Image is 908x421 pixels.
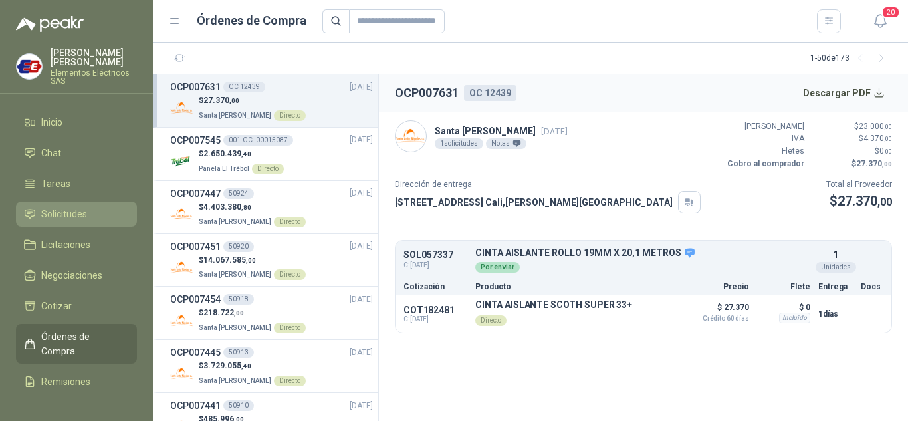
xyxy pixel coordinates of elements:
div: Incluido [779,313,810,323]
p: $ [199,201,306,213]
p: COT182481 [403,305,467,315]
span: [DATE] [350,187,373,200]
span: ,00 [884,123,892,130]
a: OCP00745150920[DATE] Company Logo$14.067.585,00Santa [PERSON_NAME]Directo [170,239,373,281]
span: [DATE] [350,400,373,412]
img: Company Logo [170,203,193,226]
a: OCP00744750924[DATE] Company Logo$4.403.380,80Santa [PERSON_NAME]Directo [170,186,373,228]
p: Dirección de entrega [395,178,701,191]
p: [PERSON_NAME] [725,120,804,133]
span: 4.403.380 [203,202,251,211]
button: Descargar PDF [796,80,893,106]
span: ,00 [884,135,892,142]
h3: OCP007447 [170,186,221,201]
p: Flete [757,283,810,291]
p: Cobro al comprador [725,158,804,170]
div: Directo [274,376,306,386]
div: Directo [274,323,306,333]
h3: OCP007451 [170,239,221,254]
span: 3.729.055 [203,361,251,370]
span: Órdenes de Compra [41,329,124,358]
a: Tareas [16,171,137,196]
span: [DATE] [350,81,373,94]
a: Remisiones [16,369,137,394]
div: 50920 [223,241,254,252]
h3: OCP007545 [170,133,221,148]
span: ,40 [241,150,251,158]
span: Panela El Trébol [199,165,249,172]
span: [DATE] [350,293,373,306]
div: OC 12439 [223,82,265,92]
span: 0 [879,146,892,156]
span: 14.067.585 [203,255,256,265]
a: Órdenes de Compra [16,324,137,364]
p: 1 [833,247,838,262]
p: $ [812,145,892,158]
div: OC 12439 [464,85,516,101]
p: Fletes [725,145,804,158]
img: Company Logo [170,150,193,173]
p: Producto [475,283,675,291]
div: Directo [274,217,306,227]
div: Unidades [816,262,856,273]
span: 20 [881,6,900,19]
span: ,80 [241,204,251,211]
p: $ [199,94,306,107]
span: 27.370 [838,193,892,209]
p: $ [199,360,306,372]
span: 218.722 [203,308,244,317]
img: Company Logo [170,96,193,120]
div: Directo [252,164,284,174]
h1: Órdenes de Compra [197,11,306,30]
span: Licitaciones [41,237,90,252]
p: $ 0 [757,299,810,315]
div: 50910 [223,400,254,411]
a: Inicio [16,110,137,135]
h3: OCP007631 [170,80,221,94]
p: $ [199,254,306,267]
p: Entrega [818,283,853,291]
span: 4.370 [863,134,892,143]
a: OCP00745450918[DATE] Company Logo$218.722,00Santa [PERSON_NAME]Directo [170,292,373,334]
span: ,40 [241,362,251,370]
span: Negociaciones [41,268,102,283]
h3: OCP007454 [170,292,221,307]
p: 1 días [818,306,853,322]
span: Santa [PERSON_NAME] [199,112,271,119]
span: 27.370 [856,159,892,168]
span: [DATE] [541,126,568,136]
p: Docs [861,283,883,291]
p: $ [812,120,892,133]
img: Logo peakr [16,16,84,32]
h2: OCP007631 [395,84,459,102]
span: [DATE] [350,134,373,146]
span: 23.000 [859,122,892,131]
span: ,00 [234,309,244,317]
span: Santa [PERSON_NAME] [199,324,271,331]
a: Chat [16,140,137,166]
p: Elementos Eléctricos SAS [51,69,137,85]
span: Cotizar [41,299,72,313]
span: C: [DATE] [403,315,467,323]
span: [DATE] [350,240,373,253]
div: 50913 [223,347,254,358]
p: SOL057337 [403,250,467,260]
p: $ [826,191,892,211]
span: ,00 [229,97,239,104]
h3: OCP007441 [170,398,221,413]
span: ,00 [246,257,256,264]
img: Company Logo [170,362,193,385]
div: 50924 [223,188,254,199]
p: $ [812,132,892,145]
img: Company Logo [170,309,193,332]
img: Company Logo [170,255,193,279]
a: OCP007631OC 12439[DATE] Company Logo$27.370,00Santa [PERSON_NAME]Directo [170,80,373,122]
span: 27.370 [203,96,239,105]
p: Cotización [403,283,467,291]
a: Solicitudes [16,202,137,227]
p: $ [199,307,306,319]
span: Santa [PERSON_NAME] [199,218,271,225]
p: Santa [PERSON_NAME] [435,124,568,138]
a: Cotizar [16,293,137,319]
div: 1 - 50 de 173 [810,48,892,69]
